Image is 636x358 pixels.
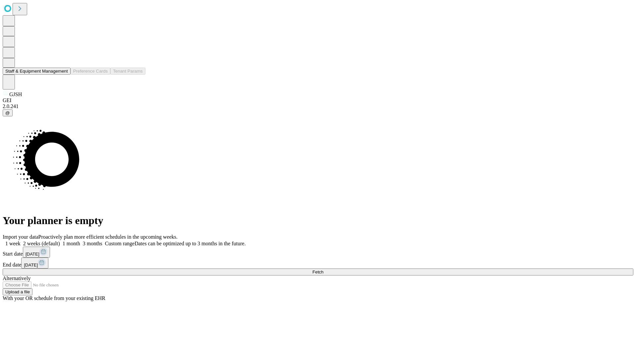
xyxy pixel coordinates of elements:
button: [DATE] [21,258,48,268]
button: Staff & Equipment Management [3,68,71,75]
button: Upload a file [3,288,32,295]
button: @ [3,109,13,116]
span: [DATE] [26,252,39,257]
span: 3 months [83,241,102,246]
span: With your OR schedule from your existing EHR [3,295,105,301]
button: Tenant Params [110,68,145,75]
span: Custom range [105,241,134,246]
span: Dates can be optimized up to 3 months in the future. [134,241,245,246]
button: [DATE] [23,247,50,258]
span: Alternatively [3,275,30,281]
span: 2 weeks (default) [23,241,60,246]
div: Start date [3,247,633,258]
span: GJSH [9,91,22,97]
span: Proactively plan more efficient schedules in the upcoming weeks. [38,234,178,240]
span: 1 month [63,241,80,246]
span: @ [5,110,10,115]
span: Fetch [312,269,323,274]
div: 2.0.241 [3,103,633,109]
span: Import your data [3,234,38,240]
div: GEI [3,97,633,103]
button: Fetch [3,268,633,275]
button: Preference Cards [71,68,110,75]
span: 1 week [5,241,21,246]
span: [DATE] [24,263,38,268]
div: End date [3,258,633,268]
h1: Your planner is empty [3,214,633,227]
